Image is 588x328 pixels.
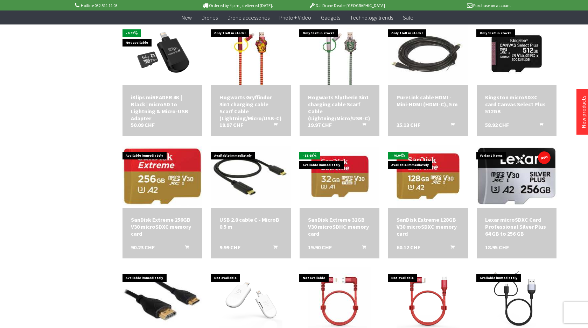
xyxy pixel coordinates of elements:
a: iKlips miREADER 4K | Black | microSD to Lightning & Micro-USB Adapter 50.09 CHF [131,94,194,122]
font: 19.97 CHF [308,121,332,128]
a: SanDisk Extreme 32GB V30 microSDHC memory card 19.90 CHF Add to Cart [308,216,371,237]
font: DJI Drone Dealer [GEOGRAPHIC_DATA] [316,3,385,8]
font: SanDisk Extreme 32GB V30 microSDHC memory card [308,216,369,237]
button: Add to Cart [442,121,459,130]
font: 9.99 CHF [219,244,240,251]
img: PureLink cable HDMI - Mini-HDMI (HDMI-C), 5 m [388,24,468,84]
a: Drone accessories [223,10,274,25]
a: SanDisk Extreme 128GB V30 microSDXC memory card 60.12 CHF Add to Cart [397,216,460,237]
a: Hogwarts Slytherin 3in1 charging cable Scarf Cable (Lightning/Micro/USB-C) 19.97 CHF Add to Cart [308,94,371,122]
button: Add to Cart [265,244,282,253]
img: SanDisk Extreme 256GB V30 microSDXC memory card [122,147,202,206]
font: 58.92 CHF [485,121,509,128]
font: Hogwarts Gryffindor 3in1 charging cable Scarf Cable (Lightning/Micro/USB-C) [219,94,282,122]
font: SanDisk Extreme 256GB V30 microSDXC memory card [131,216,191,237]
font: iKlips miREADER 4K | Black | microSD to Lightning & Micro-USB Adapter [131,94,188,122]
a: Sale [398,10,418,25]
font: Technology trends [350,14,393,21]
button: Add to Cart [353,244,370,253]
a: PureLink cable HDMI - Mini-HDMI (HDMI-C), 5 m 35.13 CHF Add to Cart [397,94,460,108]
font: Sale [403,14,413,21]
font: Ordered by 4 p.m., delivered [DATE]. [209,3,273,8]
font: Gadgets [321,14,340,21]
font: 19.90 CHF [308,244,332,251]
font: PureLink cable HDMI - Mini-HDMI (HDMI-C), 5 m [397,94,458,108]
a: SanDisk Extreme 256GB V30 microSDXC memory card 90.23 CHF Add to Cart [131,216,194,237]
font: Purchase on account [473,3,511,8]
font: Hogwarts Slytherin 3in1 charging cable Scarf Cable (Lightning/Micro/USB-C) [308,94,370,122]
font: New [182,14,192,21]
img: USB 2.0 cable C - MicroB 0.5 m [211,146,291,206]
a: Technology trends [345,10,398,25]
img: Lexar microSDXC Card Professional Silver Plus 64 GB to 256 GB [477,147,556,206]
img: Hogwarts Gryffindor 3in1 charging cable Scarf Cable (Lightning/Micro/USB-C) [219,22,282,85]
font: USB 2.0 cable C - MicroB 0.5 m [219,216,279,230]
img: iKlips miREADER 4K | Black | microSD to Lightning & Micro-USB Adapter [122,31,202,76]
font: 19.97 CHF [219,121,243,128]
font: SanDisk Extreme 128GB V30 microSDXC memory card [397,216,457,237]
a: New [177,10,197,25]
button: Add to Cart [176,244,193,253]
font: Hotline 032 511 11 03 [81,3,118,8]
img: SanDisk Extreme 32GB V30 microSDHC memory card [300,147,379,206]
img: Hogwarts Slytherin 3in1 charging cable Scarf Cable (Lightning/Micro/USB-C) [308,22,371,85]
font: Drones [202,14,218,21]
font: Drone accessories [227,14,269,21]
a: Gadgets [316,10,345,25]
img: SanDisk Extreme 128GB V30 microSDXC memory card [397,145,460,208]
font: 35.13 CHF [397,121,420,128]
button: Add to Cart [442,244,459,253]
a: Kingston microSDXC card Canvas Select Plus 512GB 58.92 CHF Add to Cart [485,94,548,115]
img: Kingston microSDXC card Canvas Select Plus 512GB [477,29,556,79]
a: Hogwarts Gryffindor 3in1 charging cable Scarf Cable (Lightning/Micro/USB-C) 19.97 CHF Add to Cart [219,94,282,122]
font: Lexar microSDXC Card Professional Silver Plus 64 GB to 256 GB [485,216,546,237]
font: 18.95 CHF [485,244,509,251]
font: 90.23 CHF [131,244,155,251]
font: Kingston microSDXC card Canvas Select Plus 512GB [485,94,546,115]
button: Add to Cart [531,121,547,130]
a: New products [580,95,587,128]
font: 50.09 CHF [131,121,155,128]
button: Add to Cart [265,121,282,130]
font: Photo + Video [279,14,311,21]
font: 60.12 CHF [397,244,420,251]
a: USB 2.0 cable C - MicroB 0.5 m 9.99 CHF Add to Cart [219,216,282,230]
a: Lexar microSDXC Card Professional Silver Plus 64 GB to 256 GB 18.95 CHF [485,216,548,237]
a: Photo + Video [274,10,316,25]
a: Drones [197,10,223,25]
button: Add to Cart [353,121,370,130]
